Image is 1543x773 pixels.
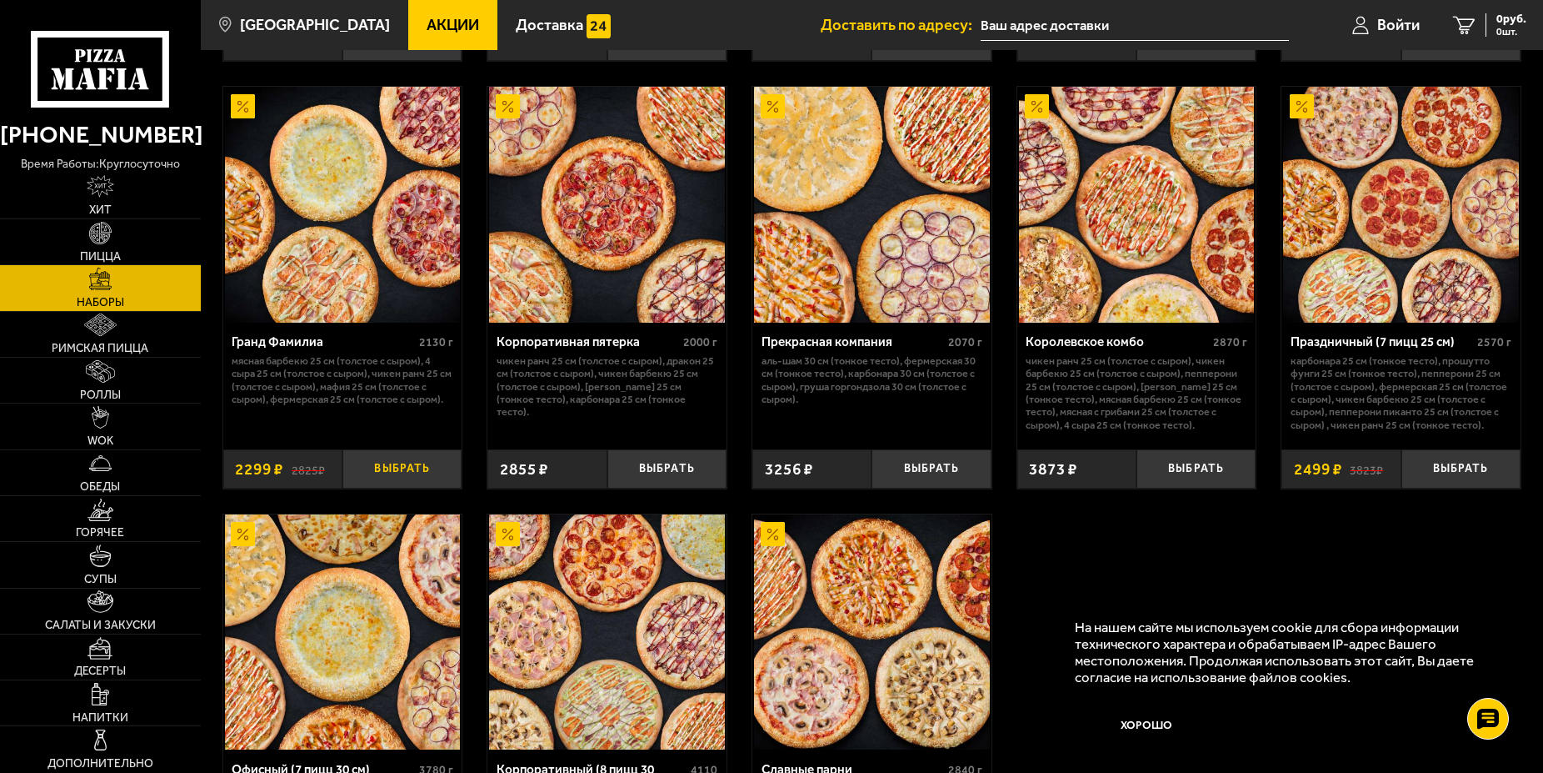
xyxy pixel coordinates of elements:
a: АкционныйОфисный (7 пицц 30 см) [223,514,462,750]
p: На нашем сайте мы используем cookie для сбора информации технического характера и обрабатываем IP... [1075,619,1496,685]
img: Акционный [496,522,520,546]
p: Мясная Барбекю 25 см (толстое с сыром), 4 сыра 25 см (толстое с сыром), Чикен Ранч 25 см (толстое... [232,354,452,406]
span: 2130 г [419,335,453,349]
span: Наборы [77,297,124,309]
span: 2499 ₽ [1294,461,1342,477]
button: Выбрать [871,449,991,489]
span: 2000 г [683,335,717,349]
span: Акции [427,18,479,33]
div: Корпоративная пятерка [497,334,679,350]
button: Выбрать [1136,449,1256,489]
img: Прекрасная компания [754,87,990,323]
img: 15daf4d41897b9f0e9f617042186c801.svg [587,14,611,38]
s: 2825 ₽ [292,461,325,477]
span: 0 шт. [1496,27,1526,37]
span: Супы [84,574,117,585]
span: Десерты [74,665,126,677]
div: Гранд Фамилиа [232,334,414,350]
span: Обеды [80,481,120,493]
span: Римская пицца [52,343,148,354]
a: АкционныйПраздничный (7 пицц 25 см) [1281,87,1521,323]
img: Корпоративный (8 пицц 30 см) [489,514,725,750]
button: Хорошо [1075,701,1220,750]
img: Акционный [1025,94,1049,118]
span: 2855 ₽ [500,461,548,477]
a: АкционныйСлавные парни [752,514,991,750]
img: Акционный [1290,94,1314,118]
div: Королевское комбо [1026,334,1208,350]
span: Доставка [516,18,583,33]
img: Акционный [761,522,785,546]
span: Роллы [80,389,121,401]
input: Ваш адрес доставки [981,10,1289,41]
img: Королевское комбо [1019,87,1255,323]
img: Праздничный (7 пицц 25 см) [1283,87,1519,323]
span: Пицца [80,251,121,263]
p: Чикен Ранч 25 см (толстое с сыром), Дракон 25 см (толстое с сыром), Чикен Барбекю 25 см (толстое ... [497,354,717,419]
span: Хит [89,204,112,216]
span: 3256 ₽ [765,461,813,477]
span: 2570 г [1477,335,1511,349]
a: АкционныйПрекрасная компания [752,87,991,323]
div: Праздничный (7 пицц 25 см) [1291,334,1473,350]
img: Акционный [231,522,255,546]
span: Доставить по адресу: [821,18,981,33]
p: Карбонара 25 см (тонкое тесто), Прошутто Фунги 25 см (тонкое тесто), Пепперони 25 см (толстое с с... [1291,354,1511,432]
a: АкционныйКорпоративная пятерка [487,87,727,323]
img: Офисный (7 пицц 30 см) [225,514,461,750]
a: АкционныйКорпоративный (8 пицц 30 см) [487,514,727,750]
span: 2070 г [948,335,982,349]
a: АкционныйКоролевское комбо [1017,87,1256,323]
span: Напитки [72,712,128,724]
span: 2299 ₽ [235,461,283,477]
a: АкционныйГранд Фамилиа [223,87,462,323]
p: Аль-Шам 30 см (тонкое тесто), Фермерская 30 см (тонкое тесто), Карбонара 30 см (толстое с сыром),... [762,354,982,406]
button: Выбрать [607,449,727,489]
div: Прекрасная компания [762,334,944,350]
span: 2870 г [1213,335,1247,349]
span: Дополнительно [47,758,153,770]
p: Чикен Ранч 25 см (толстое с сыром), Чикен Барбекю 25 см (толстое с сыром), Пепперони 25 см (толст... [1026,354,1246,432]
span: [GEOGRAPHIC_DATA] [240,18,390,33]
span: Горячее [76,527,124,539]
img: Славные парни [754,514,990,750]
button: Выбрать [342,449,462,489]
span: Салаты и закуски [45,620,156,631]
span: WOK [87,435,113,447]
button: Выбрать [1401,449,1521,489]
img: Гранд Фамилиа [225,87,461,323]
s: 3823 ₽ [1350,461,1383,477]
span: Войти [1377,18,1420,33]
img: Корпоративная пятерка [489,87,725,323]
span: 3873 ₽ [1029,461,1077,477]
span: 0 руб. [1496,13,1526,25]
img: Акционный [231,94,255,118]
img: Акционный [496,94,520,118]
img: Акционный [761,94,785,118]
